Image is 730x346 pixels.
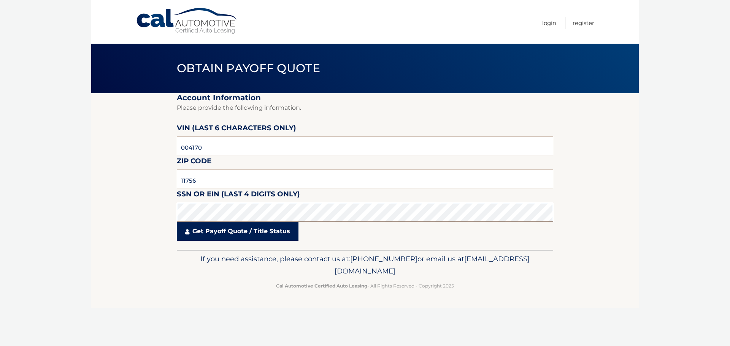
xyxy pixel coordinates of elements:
[177,93,553,103] h2: Account Information
[136,8,238,35] a: Cal Automotive
[177,188,300,202] label: SSN or EIN (last 4 digits only)
[276,283,367,289] strong: Cal Automotive Certified Auto Leasing
[350,254,417,263] span: [PHONE_NUMBER]
[542,17,556,29] a: Login
[177,61,320,75] span: Obtain Payoff Quote
[182,282,548,290] p: - All Rights Reserved - Copyright 2025
[177,122,296,136] label: VIN (last 6 characters only)
[177,222,298,241] a: Get Payoff Quote / Title Status
[573,17,594,29] a: Register
[177,103,553,113] p: Please provide the following information.
[182,253,548,277] p: If you need assistance, please contact us at: or email us at
[177,155,211,169] label: Zip Code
